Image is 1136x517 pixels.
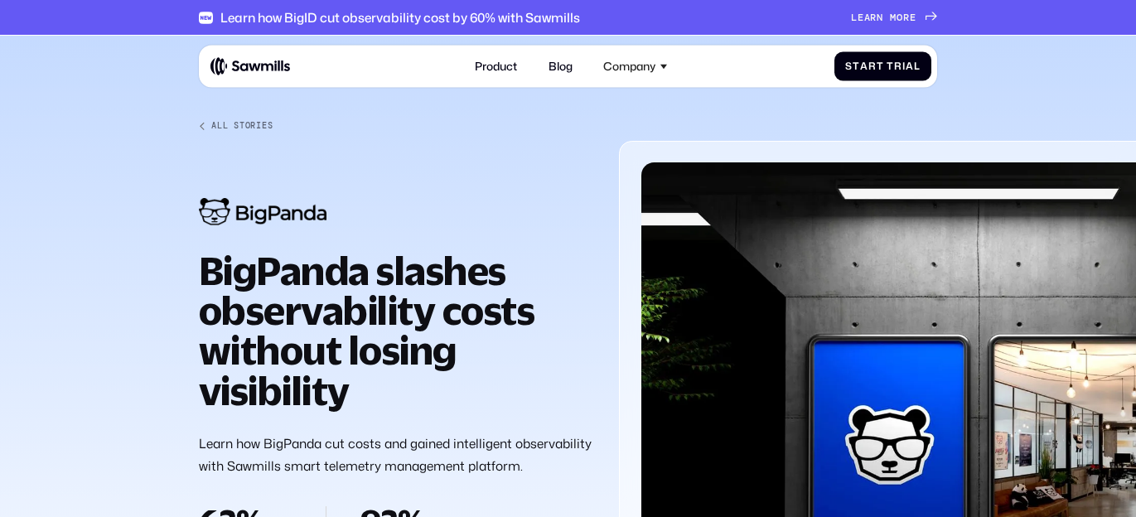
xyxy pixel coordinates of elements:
span: a [860,60,868,72]
span: o [897,12,903,23]
span: L [851,12,858,23]
a: Blog [539,51,581,81]
a: All Stories [199,121,592,131]
div: Learn how BigID cut observability cost by 60% with Sawmills [220,10,580,26]
a: Learnmore [851,12,937,23]
a: StartTrial [834,51,932,80]
span: t [877,60,884,72]
p: Learn how BigPanda cut costs and gained intelligent observability with Sawmills smart telemetry m... [199,432,592,479]
span: r [870,12,877,23]
span: r [903,12,910,23]
span: T [887,60,894,72]
span: a [906,60,914,72]
div: All Stories [211,121,273,131]
span: r [868,60,877,72]
span: S [845,60,853,72]
span: i [902,60,906,72]
span: r [894,60,902,72]
span: n [877,12,883,23]
div: Company [595,51,675,81]
a: Product [466,51,526,81]
span: t [853,60,860,72]
div: Company [603,60,655,73]
span: e [910,12,916,23]
span: m [890,12,897,23]
span: l [914,60,921,72]
h1: BigPanda slashes observability costs without losing visibility [199,251,592,411]
span: e [858,12,864,23]
span: a [864,12,871,23]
